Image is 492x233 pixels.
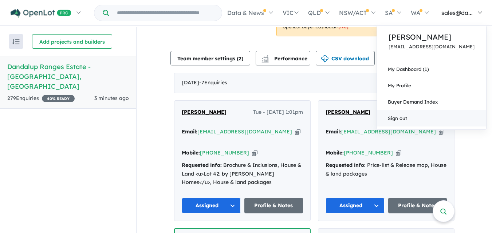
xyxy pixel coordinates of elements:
a: My Profile [377,77,486,94]
button: CSV download [316,51,375,65]
span: Tue - [DATE] 1:01pm [253,108,303,117]
button: Assigned [182,198,241,213]
img: line-chart.svg [262,55,268,59]
span: 40 % READY [42,95,75,102]
strong: Email: [326,128,341,135]
strong: Requested info: [182,162,222,168]
div: [DATE] [174,73,454,93]
span: Performance [263,55,307,62]
span: - 7 Enquir ies [199,79,227,86]
a: [EMAIL_ADDRESS][DOMAIN_NAME] [197,128,292,135]
img: Openlot PRO Logo White [11,9,71,18]
img: sort.svg [12,39,20,44]
a: [PERSON_NAME] [182,108,227,117]
button: Add projects and builders [32,34,112,49]
a: Profile & Notes [244,198,303,213]
button: Copy [396,149,401,157]
strong: Mobile: [182,149,200,156]
button: Copy [252,149,257,157]
img: download icon [321,55,328,63]
span: My Profile [388,83,411,88]
div: 279 Enquir ies [7,94,75,103]
span: [No] [338,24,349,29]
a: [PERSON_NAME] [326,108,370,117]
span: [PERSON_NAME] [182,109,227,115]
a: [EMAIL_ADDRESS][DOMAIN_NAME] [341,128,436,135]
a: Sign out [377,110,486,126]
button: Team member settings (2) [170,51,250,65]
a: My Dashboard (1) [377,61,486,77]
span: sales@da... [441,9,473,16]
span: 2 [239,55,241,62]
strong: Email: [182,128,197,135]
input: Try estate name, suburb, builder or developer [110,5,220,21]
a: [EMAIL_ADDRESS][DOMAIN_NAME] [389,44,475,49]
div: Price-list & Release map, House & land packages [326,161,447,178]
div: Brochure & Inclusions, House & Land <u>Lot 42: by [PERSON_NAME] Homes</u>, House & land packages [182,161,303,187]
strong: Requested info: [326,162,366,168]
img: bar-chart.svg [261,57,269,62]
a: [PHONE_NUMBER] [344,149,393,156]
button: Performance [256,51,310,65]
u: OpenLot Buyer Cashback [283,24,336,29]
h5: Dandalup Ranges Estate - [GEOGRAPHIC_DATA] , [GEOGRAPHIC_DATA] [7,62,129,91]
a: [PHONE_NUMBER] [200,149,249,156]
a: Buyer Demand Index [377,94,486,110]
a: [PERSON_NAME] [389,32,475,43]
span: [PERSON_NAME] [326,109,370,115]
strong: Mobile: [326,149,344,156]
a: Profile & Notes [388,198,447,213]
button: Copy [439,128,444,136]
button: Copy [295,128,300,136]
button: Assigned [326,198,385,213]
span: 3 minutes ago [94,95,129,101]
